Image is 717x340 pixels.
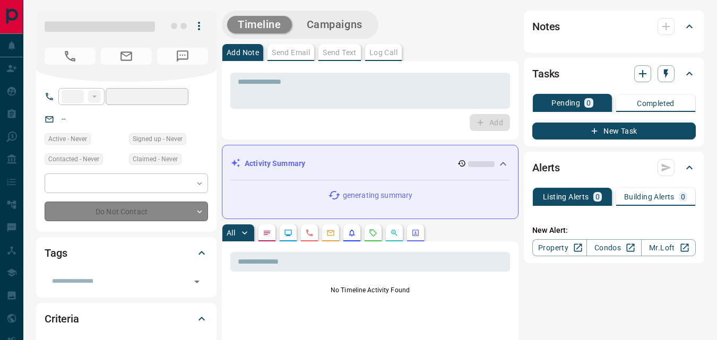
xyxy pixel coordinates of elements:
[45,202,208,221] div: Do Not Contact
[157,48,208,65] span: No Number
[532,61,696,86] div: Tasks
[101,48,152,65] span: No Email
[45,306,208,332] div: Criteria
[62,115,66,123] a: --
[133,134,183,144] span: Signed up - Never
[532,239,587,256] a: Property
[45,240,208,266] div: Tags
[595,193,600,200] p: 0
[637,100,675,107] p: Completed
[305,229,314,237] svg: Calls
[230,285,510,295] p: No Timeline Activity Found
[45,310,79,327] h2: Criteria
[45,48,96,65] span: No Number
[390,229,399,237] svg: Opportunities
[284,229,292,237] svg: Lead Browsing Activity
[263,229,271,237] svg: Notes
[369,229,377,237] svg: Requests
[245,158,305,169] p: Activity Summary
[641,239,696,256] a: Mr.Loft
[532,155,696,180] div: Alerts
[189,274,204,289] button: Open
[227,16,292,33] button: Timeline
[348,229,356,237] svg: Listing Alerts
[681,193,685,200] p: 0
[532,225,696,236] p: New Alert:
[296,16,373,33] button: Campaigns
[48,134,87,144] span: Active - Never
[532,65,559,82] h2: Tasks
[231,154,509,173] div: Activity Summary
[586,99,591,107] p: 0
[343,190,412,201] p: generating summary
[326,229,335,237] svg: Emails
[227,229,235,237] p: All
[586,239,641,256] a: Condos
[45,245,67,261] h2: Tags
[227,49,259,56] p: Add Note
[532,18,560,35] h2: Notes
[133,154,178,164] span: Claimed - Never
[551,99,580,107] p: Pending
[624,193,675,200] p: Building Alerts
[532,14,696,39] div: Notes
[543,193,589,200] p: Listing Alerts
[48,154,99,164] span: Contacted - Never
[532,123,696,140] button: New Task
[411,229,420,237] svg: Agent Actions
[532,159,560,176] h2: Alerts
